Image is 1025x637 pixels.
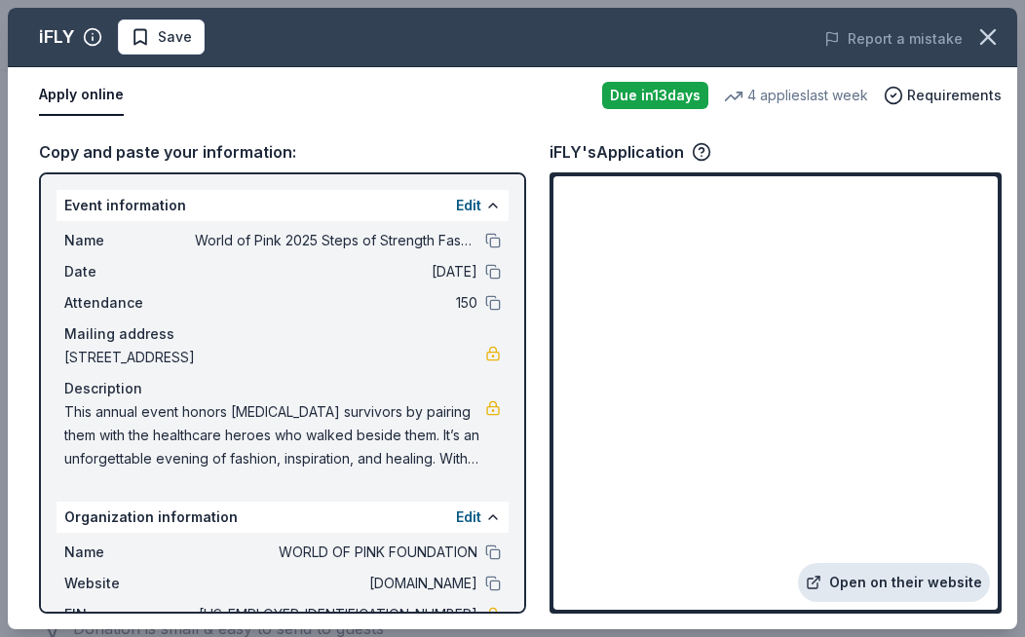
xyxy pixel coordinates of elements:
[64,229,195,252] span: Name
[824,27,963,51] button: Report a mistake
[64,322,501,346] div: Mailing address
[57,190,509,221] div: Event information
[550,139,711,165] div: iFLY's Application
[64,541,195,564] span: Name
[57,502,509,533] div: Organization information
[195,260,477,283] span: [DATE]
[195,603,477,626] span: [US_EMPLOYER_IDENTIFICATION_NUMBER]
[158,25,192,49] span: Save
[39,21,75,53] div: iFLY
[118,19,205,55] button: Save
[64,291,195,315] span: Attendance
[64,572,195,595] span: Website
[724,84,868,107] div: 4 applies last week
[456,194,481,217] button: Edit
[195,541,477,564] span: WORLD OF PINK FOUNDATION
[884,84,1002,107] button: Requirements
[64,377,501,400] div: Description
[39,75,124,116] button: Apply online
[195,572,477,595] span: [DOMAIN_NAME]
[64,400,485,470] span: This annual event honors [MEDICAL_DATA] survivors by pairing them with the healthcare heroes who ...
[907,84,1002,107] span: Requirements
[39,139,526,165] div: Copy and paste your information:
[195,291,477,315] span: 150
[798,563,990,602] a: Open on their website
[64,603,195,626] span: EIN
[195,229,477,252] span: World of Pink 2025 Steps of Strength Fashion Show
[64,346,485,369] span: [STREET_ADDRESS]
[456,506,481,529] button: Edit
[64,260,195,283] span: Date
[602,82,708,109] div: Due in 13 days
